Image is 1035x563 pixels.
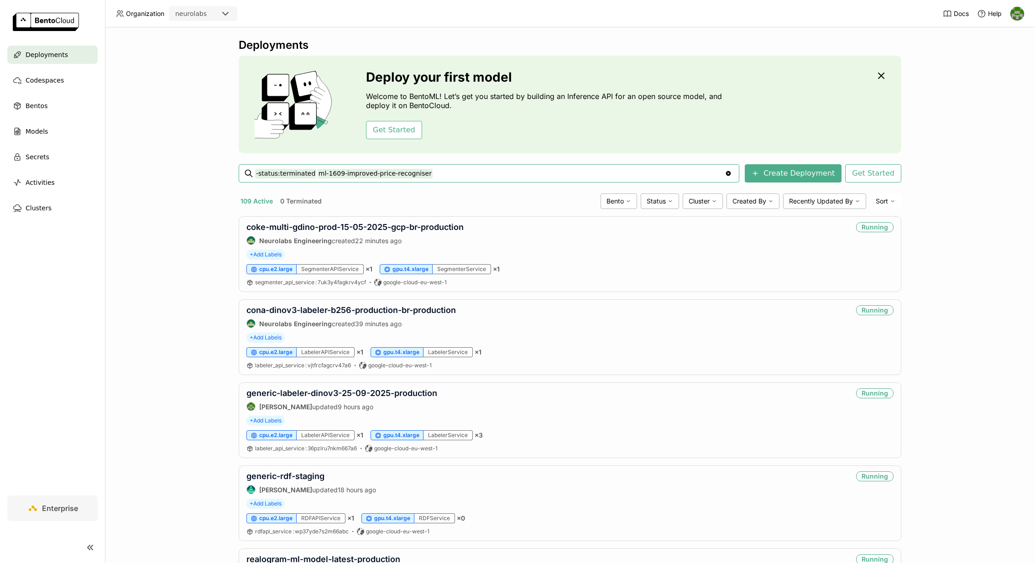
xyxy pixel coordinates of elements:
[246,250,285,260] span: +Add Labels
[259,515,293,522] span: cpu.e2.large
[355,320,402,328] span: 39 minutes ago
[366,70,727,84] h3: Deploy your first model
[246,471,324,481] a: generic-rdf-staging
[374,515,410,522] span: gpu.t4.xlarge
[246,402,437,411] div: updated
[7,495,98,521] a: Enterprise
[457,514,465,522] span: × 0
[246,333,285,343] span: +Add Labels
[683,193,723,209] div: Cluster
[366,265,372,273] span: × 1
[255,166,725,181] input: Search
[247,485,255,494] img: Calin Cojocaru
[305,445,307,452] span: :
[255,362,351,369] span: labeler_api_service vjtfrcfagcrv47a6
[13,13,79,31] img: logo
[246,499,285,509] span: +Add Labels
[366,528,429,535] span: google-cloud-eu-west-1
[259,432,293,439] span: cpu.e2.large
[641,193,679,209] div: Status
[856,305,894,315] div: Running
[255,279,366,286] span: segmenter_api_service 7uk3y4fagkrv4ycf
[988,10,1002,18] span: Help
[856,222,894,232] div: Running
[7,199,98,217] a: Clusters
[943,9,969,18] a: Docs
[239,195,275,207] button: 109 Active
[315,279,317,286] span: :
[255,362,351,369] a: labeler_api_service:vjtfrcfagcrv47a6
[297,347,355,357] div: LabelerAPIService
[783,193,866,209] div: Recently Updated By
[259,403,312,411] strong: [PERSON_NAME]
[26,49,68,60] span: Deployments
[383,432,419,439] span: gpu.t4.xlarge
[247,319,255,328] img: Neurolabs Engineering
[647,197,666,205] span: Status
[368,362,432,369] span: google-cloud-eu-west-1
[305,362,307,369] span: :
[259,486,312,494] strong: [PERSON_NAME]
[259,349,293,356] span: cpu.e2.large
[366,92,727,110] p: Welcome to BentoML! Let’s get you started by building an Inference API for an open source model, ...
[493,265,500,273] span: × 1
[246,416,285,426] span: +Add Labels
[383,279,447,286] span: google-cloud-eu-west-1
[689,197,710,205] span: Cluster
[297,513,345,523] div: RDFAPIService
[954,10,969,18] span: Docs
[355,237,402,245] span: 22 minutes ago
[246,70,344,139] img: cover onboarding
[475,348,481,356] span: × 1
[727,193,779,209] div: Created By
[7,173,98,192] a: Activities
[175,9,207,18] div: neurolabs
[26,100,47,111] span: Bentos
[259,320,332,328] strong: Neurolabs Engineering
[278,195,324,207] button: 0 Terminated
[247,236,255,245] img: Neurolabs Engineering
[246,485,376,494] div: updated
[246,319,456,328] div: created
[725,170,732,177] svg: Clear value
[475,431,483,439] span: × 3
[7,46,98,64] a: Deployments
[423,347,473,357] div: LabelerService
[7,122,98,141] a: Models
[601,193,637,209] div: Bento
[293,528,294,535] span: :
[732,197,766,205] span: Created By
[246,222,464,232] a: coke-multi-gdino-prod-15-05-2025-gcp-br-production
[414,513,455,523] div: RDFService
[26,177,55,188] span: Activities
[876,197,888,205] span: Sort
[870,193,901,209] div: Sort
[255,445,357,452] a: labeler_api_service:36pzlru7nkm667a6
[26,203,52,214] span: Clusters
[423,430,473,440] div: LabelerService
[1010,7,1024,21] img: Toby Thomas
[239,38,901,52] div: Deployments
[7,148,98,166] a: Secrets
[255,279,366,286] a: segmenter_api_service:7uk3y4fagkrv4ycf
[259,237,332,245] strong: Neurolabs Engineering
[356,431,363,439] span: × 1
[246,305,456,315] a: cona-dinov3-labeler-b256-production-br-production
[845,164,901,182] button: Get Started
[856,471,894,481] div: Running
[606,197,624,205] span: Bento
[374,445,438,452] span: google-cloud-eu-west-1
[745,164,842,182] button: Create Deployment
[338,486,376,494] span: 18 hours ago
[392,266,429,273] span: gpu.t4.xlarge
[297,430,355,440] div: LabelerAPIService
[356,348,363,356] span: × 1
[347,514,354,522] span: × 1
[366,121,422,139] button: Get Started
[126,10,164,18] span: Organization
[255,528,349,535] span: rdfapi_service wp37yde7s2m66abc
[26,126,48,137] span: Models
[856,388,894,398] div: Running
[977,9,1002,18] div: Help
